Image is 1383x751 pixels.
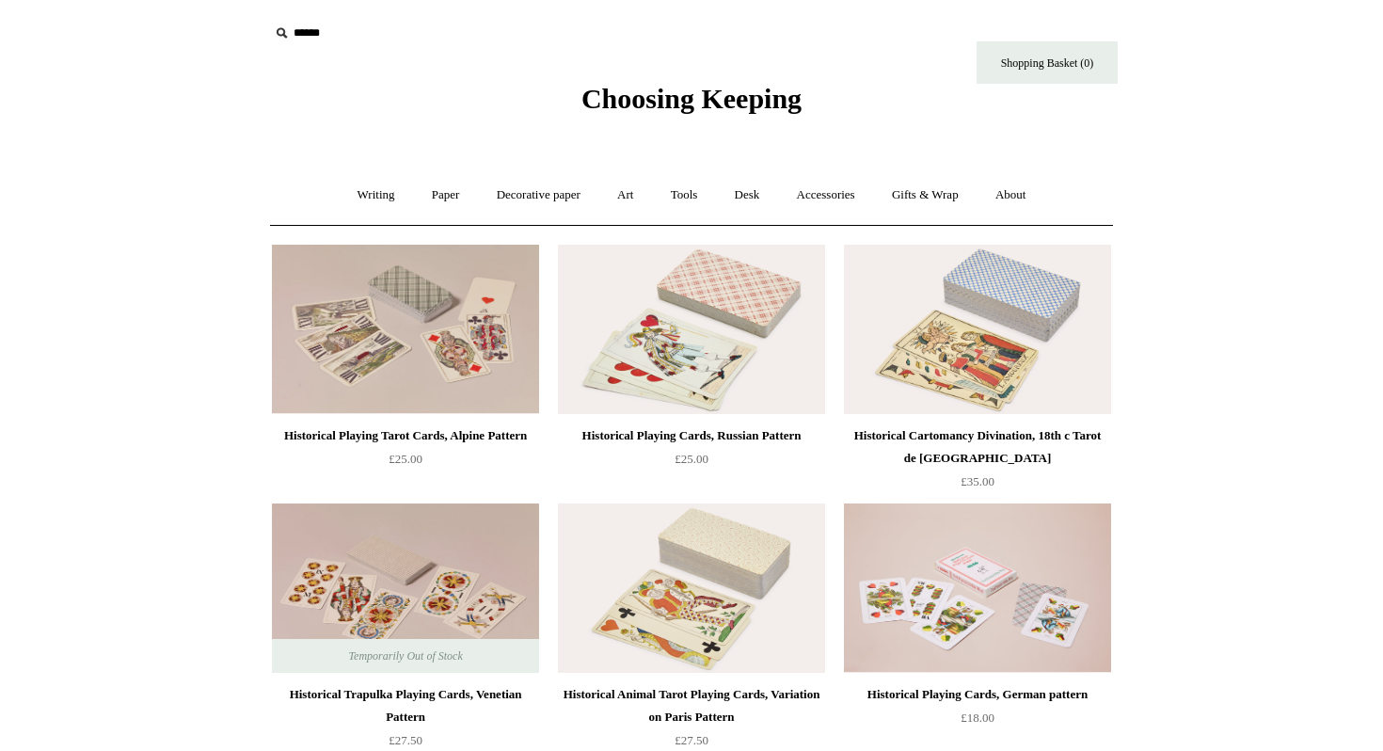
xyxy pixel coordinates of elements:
[558,503,825,673] img: Historical Animal Tarot Playing Cards, Variation on Paris Pattern
[978,170,1043,220] a: About
[415,170,477,220] a: Paper
[844,503,1111,673] img: Historical Playing Cards, German pattern
[780,170,872,220] a: Accessories
[563,424,820,447] div: Historical Playing Cards, Russian Pattern
[558,245,825,414] a: Historical Playing Cards, Russian Pattern Historical Playing Cards, Russian Pattern
[875,170,976,220] a: Gifts & Wrap
[654,170,715,220] a: Tools
[849,683,1106,706] div: Historical Playing Cards, German pattern
[675,733,708,747] span: £27.50
[329,639,481,673] span: Temporarily Out of Stock
[600,170,650,220] a: Art
[341,170,412,220] a: Writing
[272,424,539,502] a: Historical Playing Tarot Cards, Alpine Pattern £25.00
[272,245,539,414] a: Historical Playing Tarot Cards, Alpine Pattern Historical Playing Tarot Cards, Alpine Pattern
[718,170,777,220] a: Desk
[849,424,1106,470] div: Historical Cartomancy Divination, 18th c Tarot de [GEOGRAPHIC_DATA]
[961,711,994,725] span: £18.00
[961,474,994,488] span: £35.00
[558,245,825,414] img: Historical Playing Cards, Russian Pattern
[480,170,597,220] a: Decorative paper
[844,503,1111,673] a: Historical Playing Cards, German pattern Historical Playing Cards, German pattern
[581,98,802,111] a: Choosing Keeping
[272,503,539,673] a: Historical Trapulka Playing Cards, Venetian Pattern Historical Trapulka Playing Cards, Venetian P...
[844,245,1111,414] a: Historical Cartomancy Divination, 18th c Tarot de Marseille Historical Cartomancy Divination, 18t...
[389,733,422,747] span: £27.50
[844,424,1111,502] a: Historical Cartomancy Divination, 18th c Tarot de [GEOGRAPHIC_DATA] £35.00
[277,683,534,728] div: Historical Trapulka Playing Cards, Venetian Pattern
[389,452,422,466] span: £25.00
[581,83,802,114] span: Choosing Keeping
[844,245,1111,414] img: Historical Cartomancy Divination, 18th c Tarot de Marseille
[563,683,820,728] div: Historical Animal Tarot Playing Cards, Variation on Paris Pattern
[977,41,1118,84] a: Shopping Basket (0)
[675,452,708,466] span: £25.00
[272,503,539,673] img: Historical Trapulka Playing Cards, Venetian Pattern
[558,503,825,673] a: Historical Animal Tarot Playing Cards, Variation on Paris Pattern Historical Animal Tarot Playing...
[277,424,534,447] div: Historical Playing Tarot Cards, Alpine Pattern
[558,424,825,502] a: Historical Playing Cards, Russian Pattern £25.00
[272,245,539,414] img: Historical Playing Tarot Cards, Alpine Pattern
